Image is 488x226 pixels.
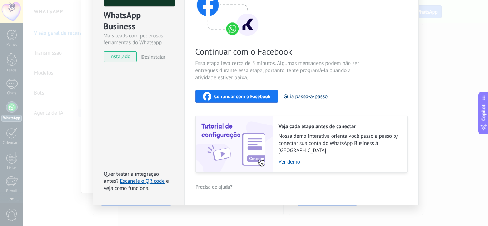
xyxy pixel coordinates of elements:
[195,46,365,57] span: Continuar com o Facebook
[104,171,159,185] span: Quer testar a integração antes?
[195,90,278,103] button: Continuar com o Facebook
[214,94,270,99] span: Continuar com o Facebook
[284,93,328,100] button: Guia passo-a-passo
[195,181,233,192] button: Precisa de ajuda?
[104,51,136,62] span: instalado
[141,54,165,60] span: Desinstalar
[279,123,400,130] h2: Veja cada etapa antes de conectar
[104,32,174,46] div: Mais leads com poderosas ferramentas do Whatsapp
[279,159,400,165] a: Ver demo
[480,104,487,121] span: Copilot
[196,184,233,189] span: Precisa de ajuda?
[104,10,174,32] div: WhatsApp Business
[120,178,165,185] a: Escaneie o QR code
[139,51,165,62] button: Desinstalar
[104,178,169,192] span: e veja como funciona.
[279,133,400,154] span: Nossa demo interativa orienta você passo a passo p/ conectar sua conta do WhatsApp Business à [GE...
[195,60,365,81] span: Essa etapa leva cerca de 5 minutos. Algumas mensagens podem não ser entregues durante essa etapa,...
